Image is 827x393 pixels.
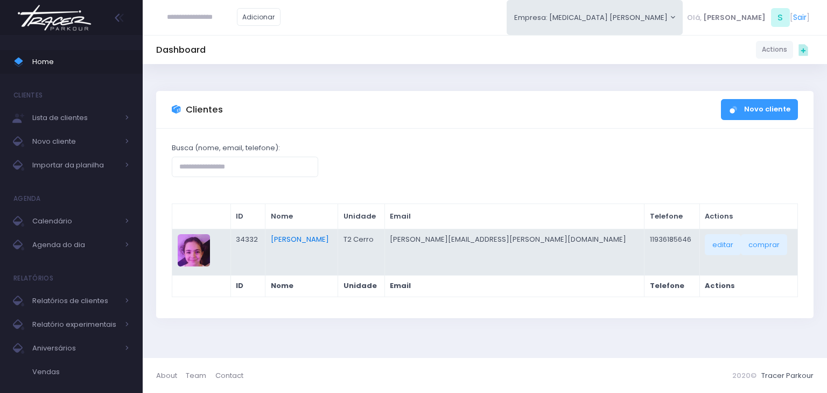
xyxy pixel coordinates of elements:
[186,365,215,386] a: Team
[756,41,793,59] a: Actions
[699,204,797,229] th: Actions
[338,204,385,229] th: Unidade
[32,294,118,308] span: Relatórios de clientes
[732,370,756,381] span: 2020©
[230,275,265,297] th: ID
[13,85,43,106] h4: Clientes
[384,275,644,297] th: Email
[32,214,118,228] span: Calendário
[172,143,280,153] label: Busca (nome, email, telefone):
[683,5,814,30] div: [ ]
[156,365,186,386] a: About
[271,234,329,244] a: [PERSON_NAME]
[13,268,53,289] h4: Relatórios
[237,8,281,26] a: Adicionar
[32,111,118,125] span: Lista de clientes
[644,204,699,229] th: Telefone
[230,229,265,275] td: 34332
[644,275,699,297] th: Telefone
[32,55,129,69] span: Home
[703,12,766,23] span: [PERSON_NAME]
[215,365,243,386] a: Contact
[644,229,699,275] td: 11936185646
[721,99,798,120] a: Novo cliente
[13,188,41,209] h4: Agenda
[32,158,118,172] span: Importar da planilha
[32,341,118,355] span: Aniversários
[265,204,338,229] th: Nome
[32,238,118,252] span: Agenda do dia
[384,229,644,275] td: [PERSON_NAME][EMAIL_ADDRESS][PERSON_NAME][DOMAIN_NAME]
[338,275,385,297] th: Unidade
[741,234,787,255] a: comprar
[771,8,790,27] span: S
[186,104,223,115] h3: Clientes
[705,234,741,255] a: editar
[761,370,814,381] a: Tracer Parkour
[32,318,118,332] span: Relatório experimentais
[699,275,797,297] th: Actions
[265,275,338,297] th: Nome
[384,204,644,229] th: Email
[32,135,118,149] span: Novo cliente
[687,12,702,23] span: Olá,
[230,204,265,229] th: ID
[32,365,129,379] span: Vendas
[338,229,385,275] td: T2 Cerro
[156,45,206,55] h5: Dashboard
[793,12,807,23] a: Sair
